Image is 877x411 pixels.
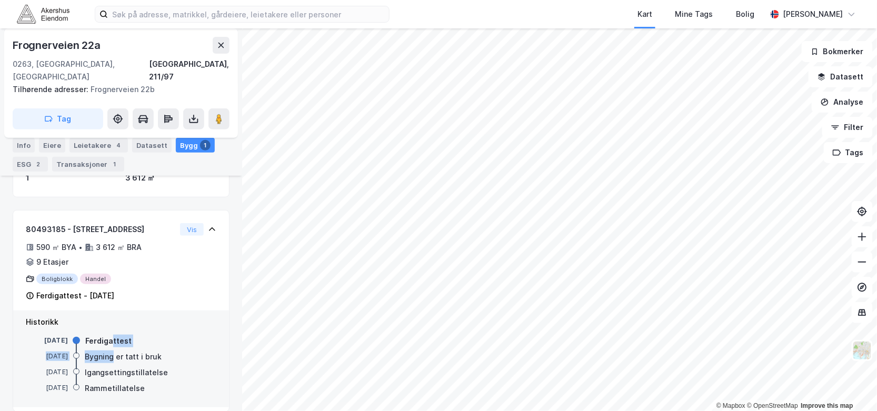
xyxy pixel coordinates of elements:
div: 1 [109,159,120,169]
div: 3 612 ㎡ BRA [96,241,142,254]
div: ESG [13,157,48,172]
div: 590 ㎡ BYA [36,241,76,254]
div: 80493185 - [STREET_ADDRESS] [26,223,176,236]
a: OpenStreetMap [747,402,798,409]
div: 2 [33,159,44,169]
input: Søk på adresse, matrikkel, gårdeiere, leietakere eller personer [108,6,389,22]
button: Filter [822,117,873,138]
div: Transaksjoner [52,157,124,172]
button: Tags [824,142,873,163]
div: [DATE] [26,336,68,345]
div: • [78,243,83,252]
div: Kart [637,8,652,21]
div: Leietakere [69,138,128,153]
div: Info [13,138,35,153]
div: Bolig [736,8,755,21]
a: Mapbox [716,402,745,409]
div: Kontrollprogram for chat [824,360,877,411]
div: Bygg [176,138,215,153]
button: Vis [180,223,204,236]
div: 1 [200,140,211,151]
span: Tilhørende adresser: [13,85,91,94]
div: Frognerveien 22a [13,37,103,54]
button: Bokmerker [802,41,873,62]
div: 9 Etasjer [36,256,68,268]
div: Ferdigattest - [DATE] [36,289,114,302]
div: Igangsettingstillatelse [85,366,168,379]
button: Datasett [809,66,873,87]
iframe: Chat Widget [824,360,877,411]
div: Historikk [26,316,216,328]
div: [GEOGRAPHIC_DATA], 211/97 [150,58,230,83]
div: 1 [26,172,117,184]
div: Bygning er tatt i bruk [85,350,162,363]
div: 0263, [GEOGRAPHIC_DATA], [GEOGRAPHIC_DATA] [13,58,150,83]
div: [DATE] [26,352,68,361]
button: Tag [13,108,103,129]
div: Frognerveien 22b [13,83,221,96]
div: [PERSON_NAME] [783,8,843,21]
div: Eiere [39,138,65,153]
div: Datasett [132,138,172,153]
button: Analyse [812,92,873,113]
a: Improve this map [801,402,853,409]
div: Ferdigattest [85,335,132,347]
div: 3 612 ㎡ [125,172,216,184]
div: Mine Tags [675,8,713,21]
div: 4 [113,140,124,151]
img: Z [852,340,872,360]
div: Rammetillatelse [85,382,145,395]
div: [DATE] [26,367,68,377]
div: [DATE] [26,383,68,393]
img: akershus-eiendom-logo.9091f326c980b4bce74ccdd9f866810c.svg [17,5,69,23]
